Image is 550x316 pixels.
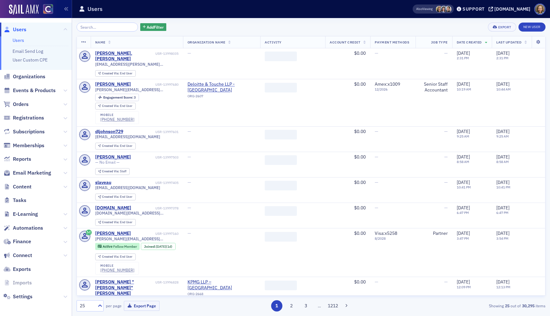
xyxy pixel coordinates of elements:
a: [PERSON_NAME] [95,154,131,160]
a: KPMG LLP – [GEOGRAPHIC_DATA] [188,279,256,291]
span: — [188,230,191,236]
strong: 30,295 [521,303,536,309]
div: Senior Staff Accountant [420,81,447,93]
span: Payment Methods [375,40,409,44]
span: Active [103,244,113,249]
span: — [444,50,448,56]
div: End User [102,72,133,75]
div: USR-13997405 [112,181,179,185]
a: Email Marketing [4,169,51,177]
span: Visa : x5258 [375,230,397,236]
time: 10:19 AM [457,87,471,91]
span: Reports [13,156,31,163]
a: Exports [4,266,31,273]
span: [EMAIL_ADDRESS][DOMAIN_NAME] [95,134,160,139]
div: mobile [100,113,134,117]
span: ‌ [265,155,297,165]
span: Deloitte & Touche LLP - Denver [188,81,256,93]
span: — [375,279,378,285]
span: Stacy Svendsen [440,6,447,13]
div: Created Via: End User [95,103,136,110]
button: Export [488,23,516,32]
span: Add Filter [147,24,164,30]
div: 3 [103,96,136,99]
span: [DATE] [496,129,509,134]
div: Showing out of items [394,303,545,309]
span: … [315,303,324,309]
div: End User [102,144,133,148]
a: [DOMAIN_NAME] [95,205,131,211]
div: USR-13997601 [124,130,179,134]
time: 8:58 AM [496,159,509,164]
div: USR-13997378 [132,206,179,210]
button: [DOMAIN_NAME] [489,7,533,11]
span: Name [95,40,105,44]
span: $0.00 [354,230,366,236]
span: — [444,129,448,134]
span: ‌ [265,52,297,61]
span: ‌ [265,130,297,139]
span: Pamela Galey-Coleman [445,6,452,13]
div: USR-13997503 [132,155,179,159]
span: Imports [13,279,32,286]
span: [EMAIL_ADDRESS][PERSON_NAME][DOMAIN_NAME] [95,62,179,67]
span: — [444,154,448,160]
span: Created Via : [102,195,120,199]
h1: Users [87,5,103,13]
button: 3 [300,300,312,311]
div: 25 [80,302,94,309]
a: Registrations [4,114,44,121]
a: [PHONE_NUMBER] [100,117,134,122]
time: 2:31 PM [496,56,509,60]
span: [DOMAIN_NAME][EMAIL_ADDRESS][DOMAIN_NAME] [95,211,179,215]
span: $0.00 [354,50,366,56]
a: Memberships [4,142,44,149]
div: End User [102,104,133,108]
a: Deloitte & Touche LLP - [GEOGRAPHIC_DATA] [188,81,256,93]
a: Imports [4,279,32,286]
div: USR-13997160 [132,232,179,236]
a: slaveau [95,180,111,186]
div: End User [102,221,133,224]
button: AddFilter [140,23,167,31]
span: Organization Name [188,40,225,44]
div: Created Via: End User [95,194,136,200]
span: $0.00 [354,279,366,285]
a: E-Learning [4,211,38,218]
a: dljohnson729 [95,129,123,135]
a: User Custom CPE [13,57,48,63]
a: View Homepage [39,4,53,15]
div: Created Via: Staff [95,168,130,175]
div: mobile [100,264,134,268]
span: — [444,205,448,211]
a: Content [4,183,32,190]
a: Tasks [4,197,26,204]
span: [DATE] [496,154,509,160]
span: Lauren Standiford [436,6,443,13]
span: — [375,179,378,185]
span: Connect [13,252,32,259]
span: Created Via : [102,254,120,259]
span: Created Via : [102,169,120,173]
a: Subscriptions [4,128,45,135]
span: — [375,50,378,56]
span: Automations [13,225,43,232]
div: [PERSON_NAME] "[PERSON_NAME]" [PERSON_NAME] [95,279,154,296]
img: SailAMX [9,5,39,15]
span: [DATE] [457,179,470,185]
a: Users [13,37,24,43]
div: Also [416,7,422,11]
a: Orders [4,101,29,108]
time: 10:41 PM [457,185,471,189]
a: [PERSON_NAME] [95,231,131,236]
span: Account Credit [330,40,360,44]
span: Email Marketing [13,169,51,177]
span: — [188,50,191,56]
span: [DATE] [457,50,470,56]
span: [DATE] [496,50,509,56]
div: ORG-2607 [188,94,256,101]
label: per page [106,303,122,309]
time: 10:44 AM [496,87,511,91]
